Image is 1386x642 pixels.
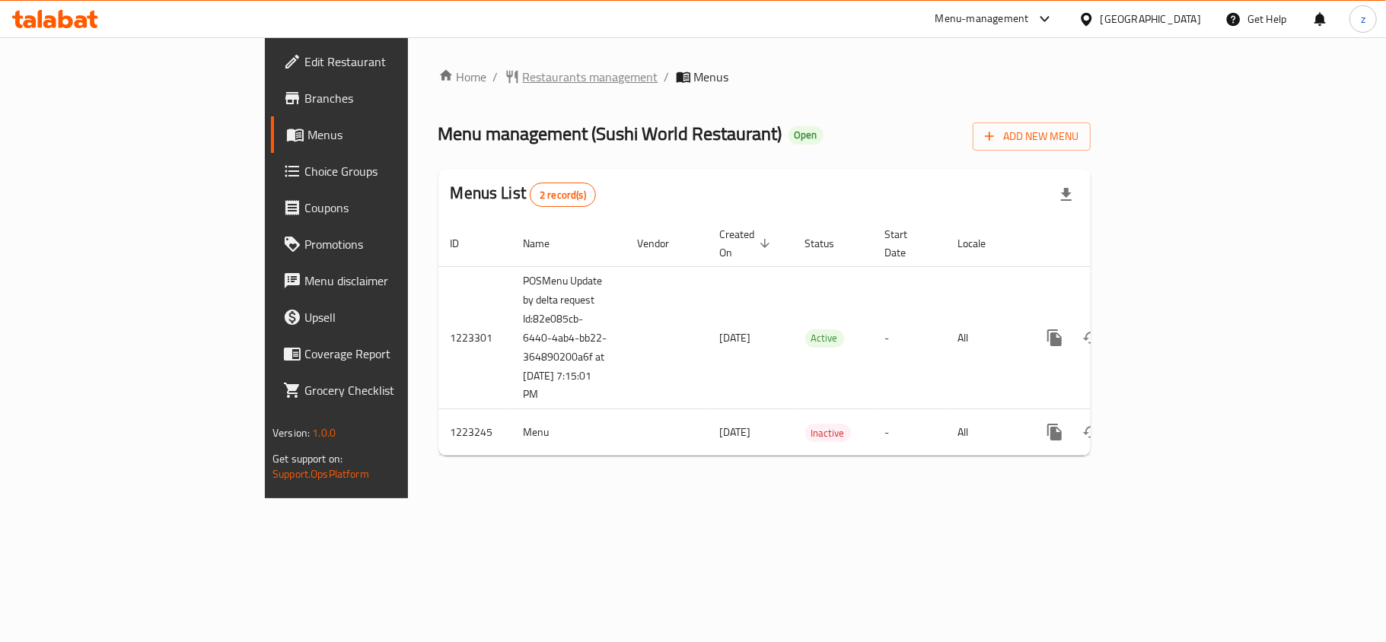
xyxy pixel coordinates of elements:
a: Menus [271,116,496,153]
span: Inactive [805,424,851,442]
span: Add New Menu [985,127,1079,146]
div: [GEOGRAPHIC_DATA] [1101,11,1201,27]
span: Restaurants management [523,68,658,86]
span: Coverage Report [304,345,484,363]
button: Change Status [1073,414,1110,450]
div: Inactive [805,424,851,442]
a: Restaurants management [505,68,658,86]
span: Promotions [304,235,484,253]
td: - [873,409,946,456]
span: Choice Groups [304,162,484,180]
h2: Menus List [451,182,596,207]
td: POSMenu Update by delta request Id:82e085cb-6440-4ab4-bb22-364890200a6f at [DATE] 7:15:01 PM [511,266,626,409]
a: Coupons [271,189,496,226]
span: Version: [272,423,310,443]
a: Upsell [271,299,496,335]
a: Menu disclaimer [271,262,496,299]
table: enhanced table [438,221,1195,456]
div: Open [789,126,824,145]
span: Coupons [304,199,484,217]
span: 1.0.0 [312,423,336,443]
span: Branches [304,89,484,107]
span: Menus [694,68,729,86]
button: Add New Menu [973,122,1091,151]
td: - [873,266,946,409]
td: All [946,266,1024,409]
span: Start Date [885,225,928,262]
td: Menu [511,409,626,456]
a: Branches [271,80,496,116]
button: more [1037,414,1073,450]
td: All [946,409,1024,456]
a: Support.OpsPlatform [272,464,369,484]
span: z [1361,11,1365,27]
span: Locale [958,234,1006,253]
span: Upsell [304,308,484,326]
span: Vendor [638,234,690,253]
th: Actions [1024,221,1195,267]
li: / [664,68,670,86]
span: Edit Restaurant [304,52,484,71]
span: Created On [720,225,775,262]
span: Grocery Checklist [304,381,484,399]
span: 2 record(s) [531,188,595,202]
span: Get support on: [272,449,343,469]
span: Menu disclaimer [304,272,484,290]
div: Menu-management [935,10,1029,28]
a: Coverage Report [271,335,496,372]
span: Menus [307,126,484,144]
span: Menu management ( Sushi World Restaurant ) [438,116,782,151]
a: Promotions [271,226,496,262]
button: more [1037,319,1073,356]
span: [DATE] [720,328,751,348]
span: Active [805,329,844,347]
a: Edit Restaurant [271,43,496,80]
span: ID [451,234,480,253]
a: Grocery Checklist [271,372,496,408]
div: Total records count [530,183,596,207]
span: [DATE] [720,422,751,442]
nav: breadcrumb [438,68,1091,86]
span: Status [805,234,855,253]
button: Change Status [1073,319,1110,356]
a: Choice Groups [271,153,496,189]
span: Name [524,234,570,253]
div: Active [805,329,844,348]
span: Open [789,129,824,141]
div: Export file [1048,176,1085,213]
